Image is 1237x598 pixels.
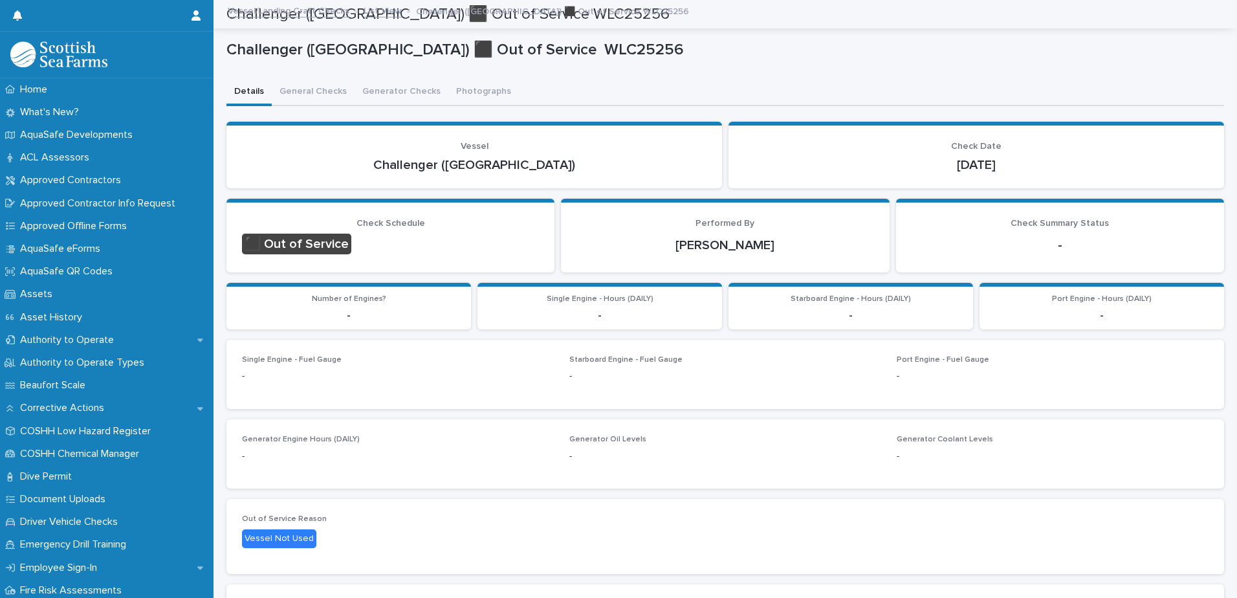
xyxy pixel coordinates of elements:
p: - [485,309,714,322]
button: General Checks [272,79,355,106]
span: Generator Oil Levels [569,436,646,443]
p: Challenger ([GEOGRAPHIC_DATA]) ⬛️ Out of Service WLC25256 [416,3,689,17]
p: - [897,370,1209,383]
button: Details [226,79,272,106]
p: Corrective Actions [15,402,115,414]
p: - [736,309,965,322]
button: Generator Checks [355,79,448,106]
img: bPIBxiqnSb2ggTQWdOVV [10,41,107,67]
p: Approved Offline Forms [15,220,137,232]
span: Check Schedule [356,219,425,228]
p: - [242,370,554,383]
p: AquaSafe QR Codes [15,265,123,278]
span: Single Engine - Fuel Gauge [242,356,342,364]
p: Emergency Drill Training [15,538,137,551]
span: Number of Engines? [312,295,386,303]
p: - [242,450,554,463]
p: AquaSafe eForms [15,243,111,255]
p: Challenger ([GEOGRAPHIC_DATA]) [242,157,706,173]
span: Vessel [461,142,488,151]
p: [DATE] [744,157,1209,173]
p: Dive Permit [15,471,82,483]
div: Vessel Not Used [242,529,316,548]
p: COSHH Chemical Manager [15,448,149,460]
span: Single Engine - Hours (DAILY) [547,295,653,303]
p: AquaSafe Developments [15,129,143,141]
p: Authority to Operate Types [15,357,155,369]
p: - [912,238,1209,253]
p: Document Uploads [15,493,116,505]
span: Check Date [951,142,1002,151]
span: Performed By [695,219,754,228]
span: Check Summary Status [1011,219,1109,228]
p: Beaufort Scale [15,379,96,392]
p: COSHH Low Hazard Register [15,425,161,437]
p: Approved Contractor Info Request [15,197,186,210]
span: Port Engine - Hours (DAILY) [1052,295,1152,303]
div: ⬛️ Out of Service [242,234,351,254]
p: Asset History [15,311,93,324]
span: Port Engine - Fuel Gauge [897,356,989,364]
p: Employee Sign-In [15,562,107,574]
a: Vessel/Landing Craft Checks [228,3,349,17]
p: Authority to Operate [15,334,124,346]
p: Approved Contractors [15,174,131,186]
span: Generator Coolant Levels [897,436,993,443]
p: - [569,370,881,383]
p: - [234,309,463,322]
p: Driver Vehicle Checks [15,516,128,528]
span: Generator Engine Hours (DAILY) [242,436,360,443]
p: - [569,450,881,463]
p: What's New? [15,106,89,118]
p: - [987,309,1216,322]
span: Starboard Engine - Hours (DAILY) [791,295,911,303]
p: - [897,450,1209,463]
p: Fire Risk Assessments [15,584,132,597]
button: Photographs [448,79,519,106]
p: Assets [15,288,63,300]
p: Home [15,83,58,96]
p: ACL Assessors [15,151,100,164]
span: Out of Service Reason [242,515,327,523]
span: Starboard Engine - Fuel Gauge [569,356,683,364]
a: List View [364,3,402,17]
p: [PERSON_NAME] [576,238,873,253]
p: Challenger ([GEOGRAPHIC_DATA]) ⬛️ Out of Service WLC25256 [226,41,1219,60]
